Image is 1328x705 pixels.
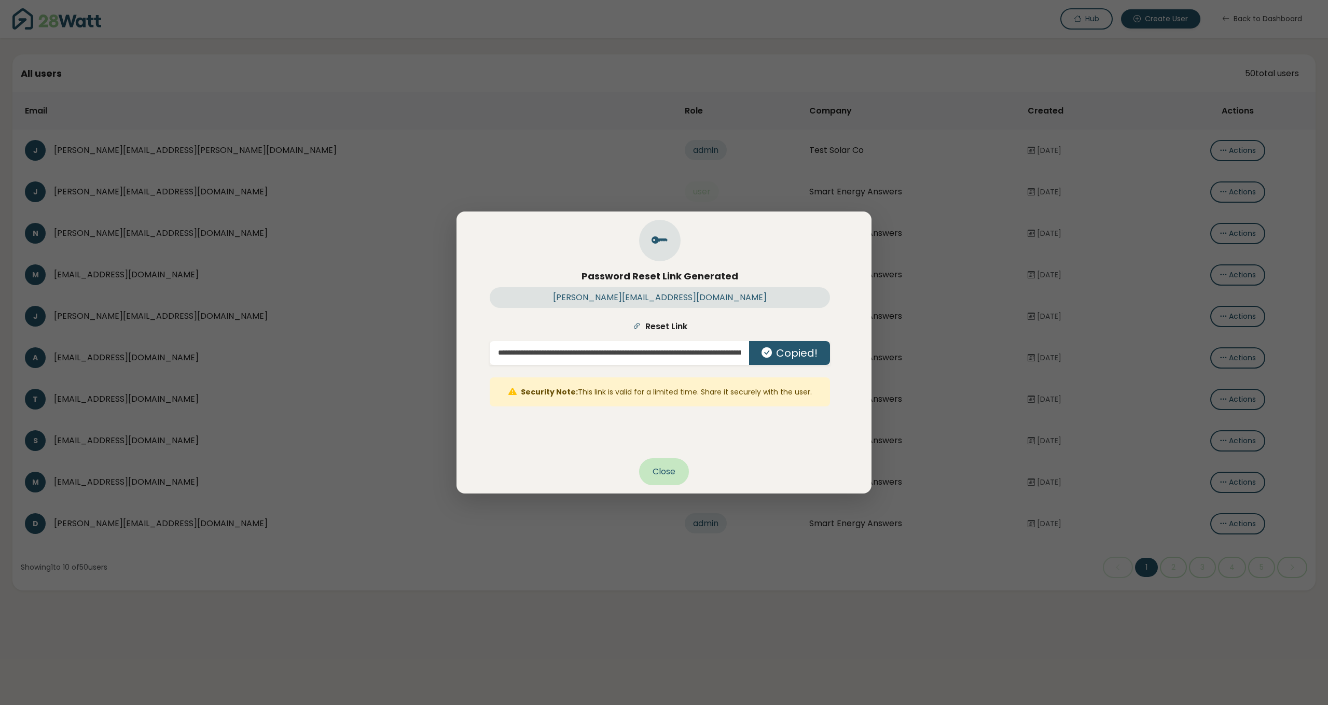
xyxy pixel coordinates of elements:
h5: Password Reset Link Generated [490,270,830,283]
small: This link is valid for a limited time. Share it securely with the user. [521,387,812,397]
button: Close [639,458,689,485]
strong: Security Note: [521,387,578,397]
label: Reset Link [490,320,830,333]
div: [PERSON_NAME][EMAIL_ADDRESS][DOMAIN_NAME] [490,287,830,308]
button: Copied! [749,341,830,365]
